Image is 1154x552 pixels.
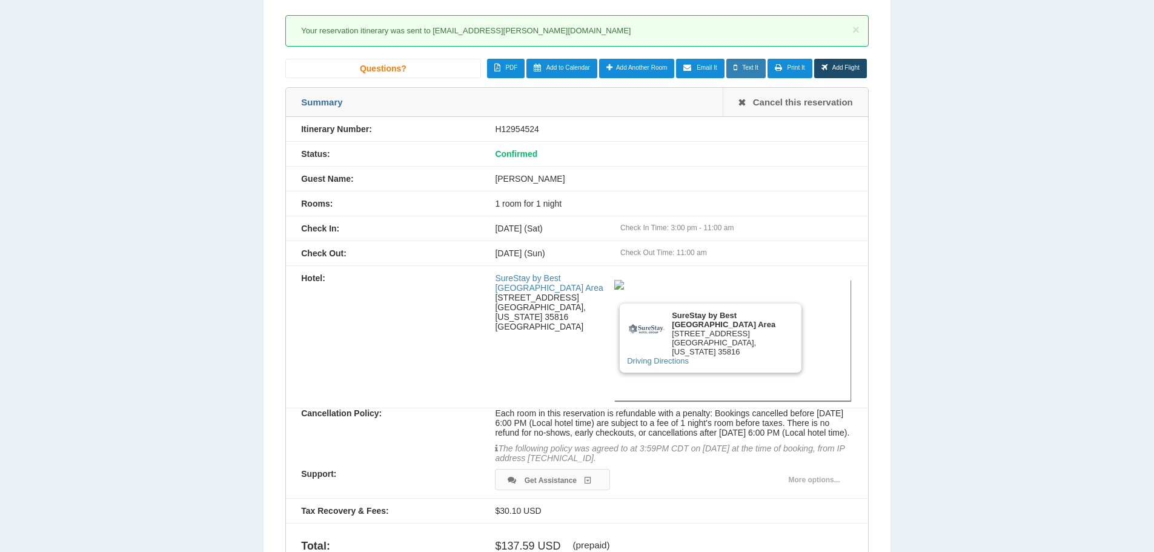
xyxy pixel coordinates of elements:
div: Guest Name: [286,174,480,184]
img: 3952b884-a561-4954-b891-2493d49b946f [614,280,624,290]
span: PDF [505,64,517,71]
div: [DATE] (Sun) [480,248,867,258]
a: SureStay by Best [GEOGRAPHIC_DATA] Area [495,273,603,293]
div: Itinerary Number: [286,124,480,134]
div: [DATE] (Sat) [480,224,867,233]
span: Print It [788,64,805,71]
div: H12954524 [480,124,867,134]
span: Questions? [360,64,406,73]
a: Print It [768,59,812,78]
a: Driving Directions [627,356,689,365]
span: Summary [301,97,342,107]
div: Tax Recovery & Fees: [286,506,480,516]
div: Cancellation Policy: [286,408,480,418]
div: 1 room for 1 night [480,199,867,208]
span: Your reservation itinerary was sent to [EMAIL_ADDRESS][PERSON_NAME][DOMAIN_NAME] [301,26,631,35]
div: [STREET_ADDRESS] [GEOGRAPHIC_DATA], [US_STATE] 35816 [GEOGRAPHIC_DATA] [495,273,614,331]
button: × [852,24,860,36]
b: SureStay by Best [GEOGRAPHIC_DATA] Area [672,311,775,329]
a: Add Flight [814,59,867,78]
div: Rooms: [286,199,480,208]
div: Status: [286,149,480,159]
a: Email It [676,59,724,78]
span: Email It [697,64,717,71]
span: Text It [742,64,758,71]
a: Add to Calendar [526,59,597,78]
a: Cancel this reservation [723,88,868,116]
div: Support: [286,469,480,479]
div: Check Out: [286,248,480,258]
span: Add Another Room [616,64,668,71]
div: [PERSON_NAME] [480,174,867,184]
span: Add Flight [832,64,860,71]
div: (prepaid) [572,540,609,551]
div: Confirmed [480,149,867,159]
div: Hotel: [286,273,480,283]
a: More options... [775,469,852,491]
a: Add Another Room [599,59,675,78]
a: PDF [487,59,525,78]
p: The following policy was agreed to at 3:59PM CDT on [DATE] at the time of booking, from IP addres... [495,437,852,463]
span: Add to Calendar [546,64,590,71]
div: $30.10 USD [480,506,867,516]
div: [STREET_ADDRESS] [GEOGRAPHIC_DATA], [US_STATE] 35816 [620,304,801,373]
span: Get Assistance [525,476,577,485]
div: Check In Time: 3:00 pm - 11:00 am [620,224,853,232]
img: Brand logo for SureStay by Best Western Huntsville University Area [627,311,666,350]
div: Each room in this reservation is refundable with a penalty: Bookings cancelled before [DATE] 6:00... [480,408,867,469]
a: Questions? [285,59,480,78]
a: Text It [726,59,766,78]
div: Check In: [286,224,480,233]
div: Check Out Time: 11:00 am [620,248,853,257]
span: Help [27,8,52,19]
